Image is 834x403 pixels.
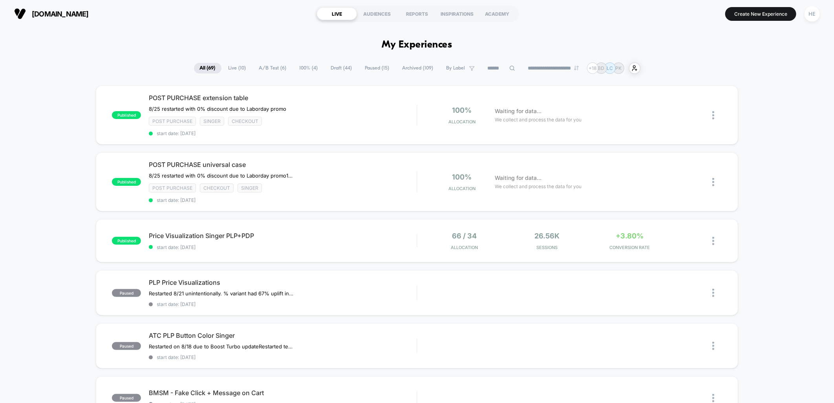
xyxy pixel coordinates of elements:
span: CONVERSION RATE [591,245,669,250]
div: REPORTS [397,7,437,20]
img: end [574,66,579,70]
span: Singer [200,117,224,126]
span: All ( 69 ) [194,63,221,73]
span: By Label [446,65,465,71]
div: INSPIRATIONS [437,7,477,20]
span: Allocation [448,186,476,191]
span: paused [112,289,141,297]
img: close [712,111,714,119]
span: Allocation [448,119,476,125]
span: 8/25 restarted with 0% discount due to Laborday promo [149,106,286,112]
span: We collect and process the data for you [495,183,582,190]
span: Live ( 10 ) [223,63,252,73]
span: +3.80% [616,232,644,240]
span: 100% [452,173,472,181]
span: checkout [200,183,234,192]
span: BMSM - Fake Click + Message on Cart [149,389,417,397]
span: 26.56k [535,232,560,240]
span: Archived ( 109 ) [397,63,439,73]
span: Allocation [451,245,478,250]
p: PK [615,65,622,71]
span: A/B Test ( 6 ) [253,63,293,73]
span: published [112,237,141,245]
span: Price Visualization Singer PLP+PDP [149,232,417,240]
span: published [112,111,141,119]
img: Visually logo [14,8,26,20]
span: 100% [452,106,472,114]
span: paused [112,394,141,402]
span: paused [112,342,141,350]
span: start date: [DATE] [149,244,417,250]
span: POST PURCHASE universal case [149,161,417,169]
span: [DOMAIN_NAME] [32,10,89,18]
span: Sessions [508,245,587,250]
div: AUDIENCES [357,7,397,20]
span: ATC PLP Button Color Singer [149,332,417,339]
span: 100% ( 4 ) [294,63,324,73]
span: Post Purchase [149,183,196,192]
span: start date: [DATE] [149,301,417,307]
img: close [712,237,714,245]
span: start date: [DATE] [149,130,417,136]
span: Restarted on 8/18 due to Boost Turbo updateRestarted test of 7/19: only no atc button challenger ... [149,343,294,350]
img: close [712,178,714,186]
img: close [712,289,714,297]
span: POST PURCHASE extension table [149,94,417,102]
span: PLP Price Visualizations [149,278,417,286]
p: BD [598,65,605,71]
span: 66 / 34 [452,232,477,240]
div: + 18 [587,62,598,74]
span: Waiting for data... [495,107,542,115]
div: HE [805,6,820,22]
button: [DOMAIN_NAME] [12,7,91,20]
div: LIVE [317,7,357,20]
button: HE [802,6,822,22]
span: checkout [228,117,262,126]
span: Post Purchase [149,117,196,126]
span: start date: [DATE] [149,197,417,203]
span: Draft ( 44 ) [325,63,358,73]
img: close [712,342,714,350]
button: Create New Experience [725,7,796,21]
span: Paused ( 15 ) [359,63,395,73]
span: start date: [DATE] [149,354,417,360]
span: Restarted 8/21 unintentionally. % variant had 67% uplift in CVR and 16% uplift in ATC rate [149,290,294,297]
h1: My Experiences [382,39,452,51]
span: published [112,178,141,186]
span: Singer [238,183,262,192]
span: We collect and process the data for you [495,116,582,123]
span: Waiting for data... [495,174,542,182]
p: LC [607,65,613,71]
span: 8/25 restarted with 0% discount due to Laborday promo10% off 6% CR8/15 restarted to incl all top ... [149,172,294,179]
div: ACADEMY [477,7,517,20]
img: close [712,394,714,402]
